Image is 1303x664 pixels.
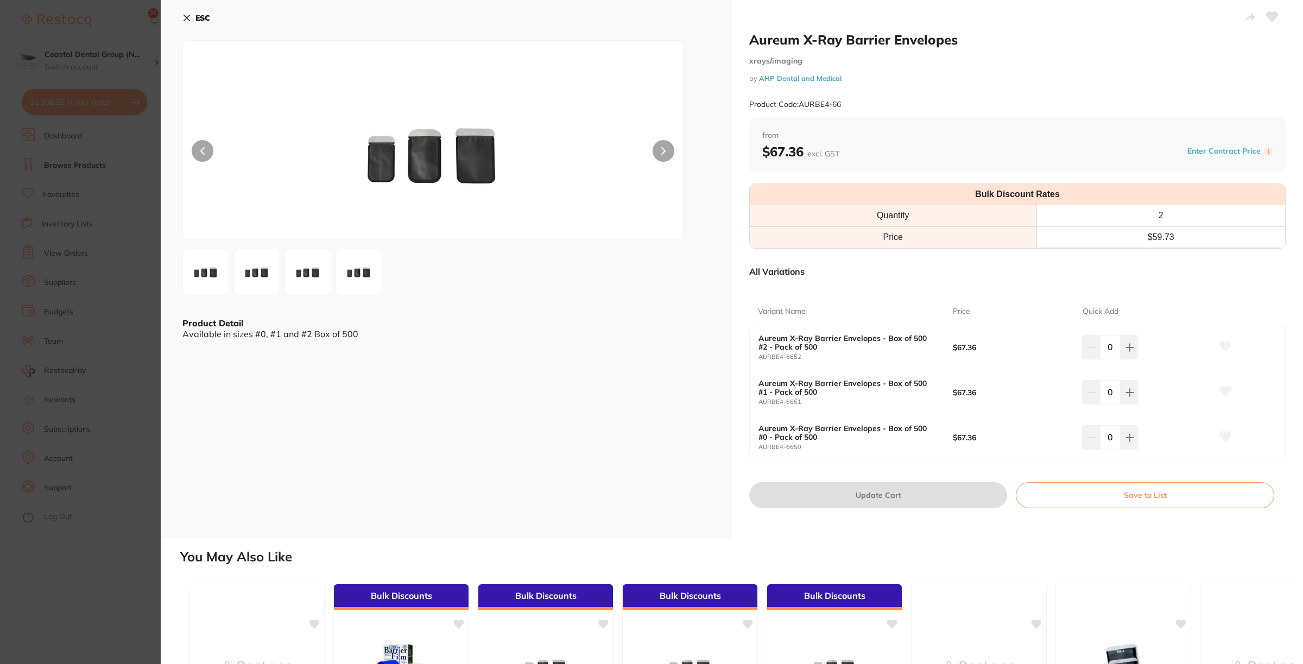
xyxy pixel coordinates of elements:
[339,252,378,292] img: OS1qcGctNjE3MTU
[758,334,933,351] b: Aureum X-Ray Barrier Envelopes - Box of 500 #2 - Pack of 500
[749,31,1286,48] h2: Aureum X-Ray Barrier Envelopes
[1036,226,1285,248] td: $ 59.73
[758,306,806,317] p: Variant Name
[953,433,1070,442] b: $67.36
[758,424,933,441] b: Aureum X-Ray Barrier Envelopes - Box of 500 #0 - Pack of 500
[623,584,757,610] div: Bulk Discounts
[195,13,210,23] b: ESC
[750,184,1285,205] th: Bulk Discount Rates
[953,343,1070,352] b: $67.36
[180,549,1299,565] h2: You May Also Like
[478,584,613,610] div: Bulk Discounts
[749,100,841,109] small: Product Code: AURBE4-66
[1264,147,1273,156] label: i
[762,130,1273,141] span: from
[758,379,933,396] b: Aureum X-Ray Barrier Envelopes - Box of 500 #1 - Pack of 500
[1083,306,1118,317] p: Quick Add
[1184,146,1264,156] button: Enter Contract Price
[182,9,210,27] button: ESC
[749,74,1286,83] small: by
[288,252,327,292] img: OS1qcGctNjE3MTQ
[762,143,839,160] b: $67.36
[767,584,902,610] div: Bulk Discounts
[283,68,583,239] img: OS1qcGctNjE3MTI
[334,584,469,610] div: Bulk Discounts
[749,56,1286,66] small: xrays/imaging
[182,318,243,328] b: Product Detail
[758,444,953,451] small: AURBE4-6650
[758,399,953,406] small: AURBE4-6651
[186,252,225,292] img: OS1qcGctNjE3MTI
[807,149,839,159] span: excl. GST
[750,205,1036,226] th: Quantity
[758,353,953,361] small: AURBE4-6652
[759,74,842,83] a: AHP Dental and Medical
[750,226,1036,248] td: Price
[953,388,1070,397] b: $67.36
[182,329,710,339] div: Available in sizes #0, #1 and #2 Box of 500
[953,306,970,317] p: Price
[1036,205,1285,226] th: 2
[237,252,276,292] img: OS1qcGctNjE3MTM
[1016,482,1274,508] button: Save to List
[749,482,1007,508] button: Update Cart
[749,266,805,277] p: All Variations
